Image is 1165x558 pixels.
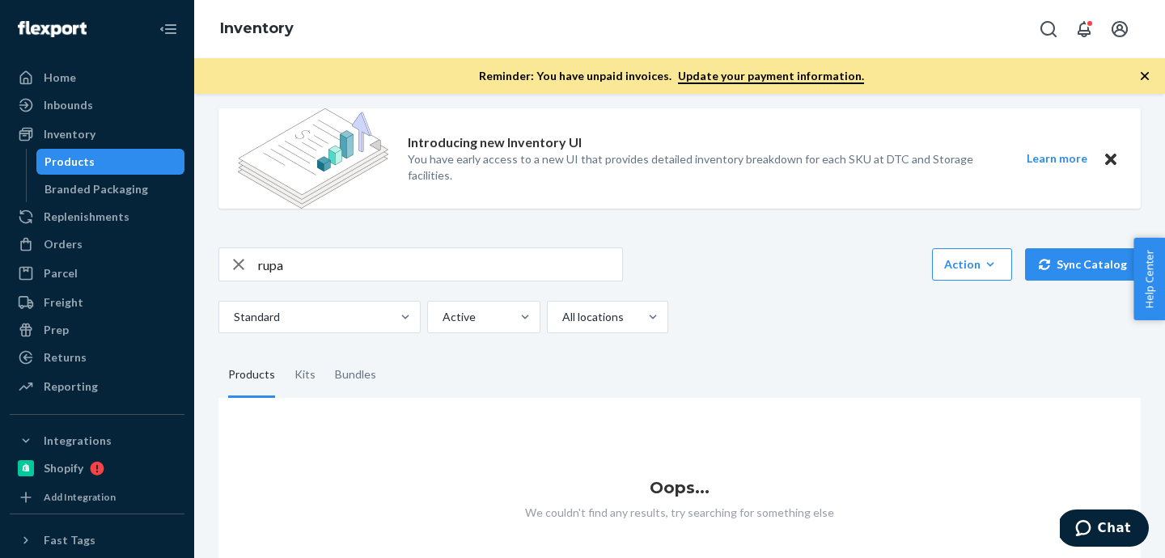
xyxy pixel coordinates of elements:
p: We couldn't find any results, try searching for something else [218,505,1141,521]
div: Fast Tags [44,532,95,548]
p: You have early access to a new UI that provides detailed inventory breakdown for each SKU at DTC ... [408,151,997,184]
div: Orders [44,236,83,252]
div: Shopify [44,460,83,476]
ol: breadcrumbs [207,6,307,53]
a: Inbounds [10,92,184,118]
button: Action [932,248,1012,281]
input: All locations [561,309,562,325]
button: Open Search Box [1032,13,1065,45]
div: Products [228,353,275,398]
button: Help Center [1133,238,1165,320]
div: Integrations [44,433,112,449]
a: Products [36,149,185,175]
a: Freight [10,290,184,315]
button: Open account menu [1104,13,1136,45]
div: Replenishments [44,209,129,225]
input: Active [441,309,443,325]
div: Prep [44,322,69,338]
div: Inventory [44,126,95,142]
div: Reporting [44,378,98,395]
button: Learn more [1016,149,1097,169]
a: Returns [10,345,184,370]
a: Orders [10,231,184,257]
a: Add Integration [10,488,184,507]
input: Standard [232,309,234,325]
a: Replenishments [10,204,184,230]
a: Inventory [10,121,184,147]
div: Branded Packaging [44,181,148,197]
button: Sync Catalog [1025,248,1141,281]
a: Parcel [10,260,184,286]
div: Returns [44,349,87,366]
div: Action [944,256,1000,273]
p: Introducing new Inventory UI [408,133,582,152]
button: Fast Tags [10,527,184,553]
a: Update your payment information. [678,69,864,84]
h1: Oops... [218,479,1141,497]
div: Freight [44,294,83,311]
button: Open notifications [1068,13,1100,45]
a: Branded Packaging [36,176,185,202]
a: Prep [10,317,184,343]
button: Integrations [10,428,184,454]
div: Home [44,70,76,86]
img: Flexport logo [18,21,87,37]
a: Shopify [10,455,184,481]
div: Kits [294,353,316,398]
div: Bundles [335,353,376,398]
p: Reminder: You have unpaid invoices. [479,68,864,84]
input: Search inventory by name or sku [258,248,622,281]
button: Close [1100,149,1121,169]
div: Products [44,154,95,170]
a: Inventory [220,19,294,37]
div: Parcel [44,265,78,281]
iframe: Opens a widget where you can chat to one of our agents [1060,509,1149,550]
a: Reporting [10,374,184,399]
div: Add Integration [44,490,116,504]
a: Home [10,65,184,91]
img: new-reports-banner-icon.82668bd98b6a51aee86340f2a7b77ae3.png [238,108,388,209]
div: Inbounds [44,97,93,113]
button: Close Navigation [152,13,184,45]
